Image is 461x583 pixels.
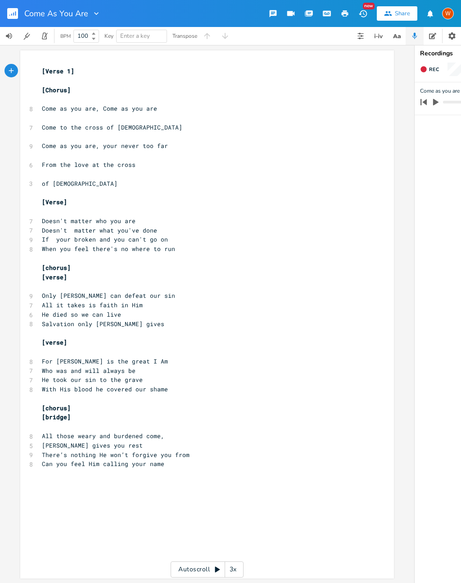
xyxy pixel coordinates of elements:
[120,32,150,40] span: Enter a key
[42,291,175,300] span: Only [PERSON_NAME] can defeat our sin
[42,413,71,421] span: [bridge]
[42,310,121,318] span: He died so we can live
[24,9,88,18] span: Come As You Are
[354,5,372,22] button: New
[42,264,71,272] span: [chorus]
[42,451,190,459] span: There’s nothing He won’t forgive you from
[225,561,241,578] div: 3x
[42,104,157,112] span: Come as you are, Come as you are
[42,245,175,253] span: When you feel there's no where to run
[363,3,375,9] div: New
[42,226,157,234] span: Doesn't matter what you've done
[42,404,71,412] span: [chorus]
[416,62,443,76] button: Rec
[42,367,136,375] span: Who was and will always be
[420,87,460,95] span: Come as you are
[42,357,168,365] span: For [PERSON_NAME] is the great I Am
[42,376,143,384] span: He took our sin to the grave
[42,86,71,94] span: [Chorus]
[42,142,168,150] span: Come as you are, your never too far
[42,460,164,468] span: Can you feel Him calling your name
[377,6,417,21] button: Share
[104,33,113,39] div: Key
[429,66,439,73] span: Rec
[42,123,182,131] span: Come to the cross of [DEMOGRAPHIC_DATA]
[42,338,67,346] span: [verse]
[42,432,164,440] span: All those weary and burdened come,
[42,179,118,188] span: of [DEMOGRAPHIC_DATA]
[171,561,244,578] div: Autoscroll
[442,3,454,24] button: W
[42,301,143,309] span: All it takes is faith in Him
[172,33,197,39] div: Transpose
[42,273,67,281] span: [verse]
[60,34,71,39] div: BPM
[42,217,136,225] span: Doesn't matter who you are
[42,161,136,169] span: From the love at the cross
[42,385,168,393] span: With His blood he covered our shame
[42,235,168,243] span: If your broken and you can't go on
[42,67,74,75] span: [Verse 1]
[42,198,67,206] span: [Verse]
[442,8,454,19] div: Worship Pastor
[42,320,164,328] span: Salvation only [PERSON_NAME] gives
[395,9,410,18] div: Share
[42,441,143,449] span: [PERSON_NAME] gives you rest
